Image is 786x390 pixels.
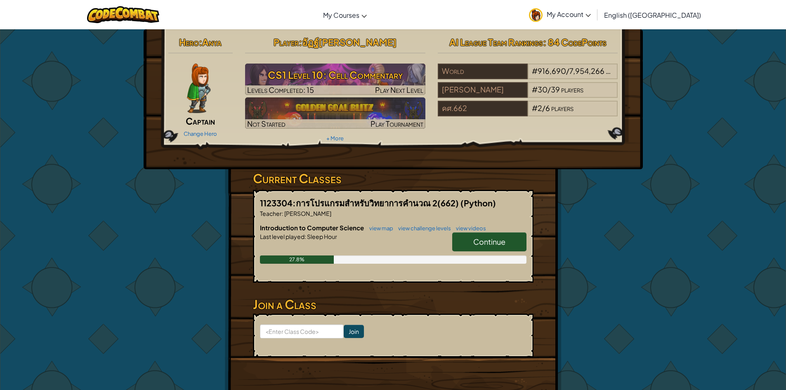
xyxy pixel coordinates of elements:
[319,4,371,26] a: My Courses
[253,169,533,188] h3: Current Classes
[532,103,538,113] span: #
[452,225,486,232] a: view videos
[547,10,591,19] span: My Account
[473,237,505,246] span: Continue
[245,97,425,129] img: Golden Goal
[561,85,583,94] span: players
[545,103,550,113] span: 6
[606,66,628,76] span: players
[186,115,215,127] span: Captain
[460,198,496,208] span: (Python)
[438,71,618,81] a: World#916,690/7,954,266players
[375,85,423,95] span: Play Next Level
[438,109,618,118] a: คศ.662#2/6players
[538,103,542,113] span: 2
[202,36,222,48] span: Anya
[260,233,304,240] span: Last level played
[532,85,538,94] span: #
[525,2,595,28] a: My Account
[253,295,533,314] h3: Join a Class
[548,85,551,94] span: /
[260,324,344,338] input: <Enter Class Code>
[344,325,364,338] input: Join
[532,66,538,76] span: #
[323,11,359,19] span: My Courses
[245,66,425,84] h3: CS1 Level 10: Cell Commentary
[551,103,574,113] span: players
[326,135,344,142] a: + More
[538,85,548,94] span: 30
[438,101,528,116] div: คศ.662
[538,66,566,76] span: 916,690
[449,36,543,48] span: AI League Team Rankings
[260,224,365,232] span: Introduction to Computer Science
[87,6,159,23] img: CodeCombat logo
[260,255,334,264] div: 27.8%
[245,97,425,129] a: Not StartedPlay Tournament
[600,4,705,26] a: English ([GEOGRAPHIC_DATA])
[179,36,199,48] span: Hero
[569,66,604,76] span: 7,954,266
[542,103,545,113] span: /
[543,36,607,48] span: : 84 CodePoints
[566,66,569,76] span: /
[438,82,528,98] div: [PERSON_NAME]
[260,198,460,208] span: 1123304:การโปรแกรมสำหรับวิทยาการคำนวณ 2(662)
[438,64,528,79] div: World
[302,36,397,48] span: อัฏฐ์[PERSON_NAME]
[245,64,425,95] img: CS1 Level 10: Cell Commentary
[184,130,217,137] a: Change Hero
[299,36,302,48] span: :
[274,36,299,48] span: Player
[438,90,618,99] a: [PERSON_NAME]#30/39players
[365,225,393,232] a: view map
[371,119,423,128] span: Play Tournament
[245,64,425,95] a: Play Next Level
[199,36,202,48] span: :
[283,210,331,217] span: [PERSON_NAME]
[306,233,337,240] span: Sleep Hour
[282,210,283,217] span: :
[247,119,286,128] span: Not Started
[604,11,701,19] span: English ([GEOGRAPHIC_DATA])
[394,225,451,232] a: view challenge levels
[260,210,282,217] span: Teacher
[551,85,560,94] span: 39
[247,85,314,95] span: Levels Completed: 15
[187,64,210,113] img: captain-pose.png
[529,8,543,22] img: avatar
[304,233,306,240] span: :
